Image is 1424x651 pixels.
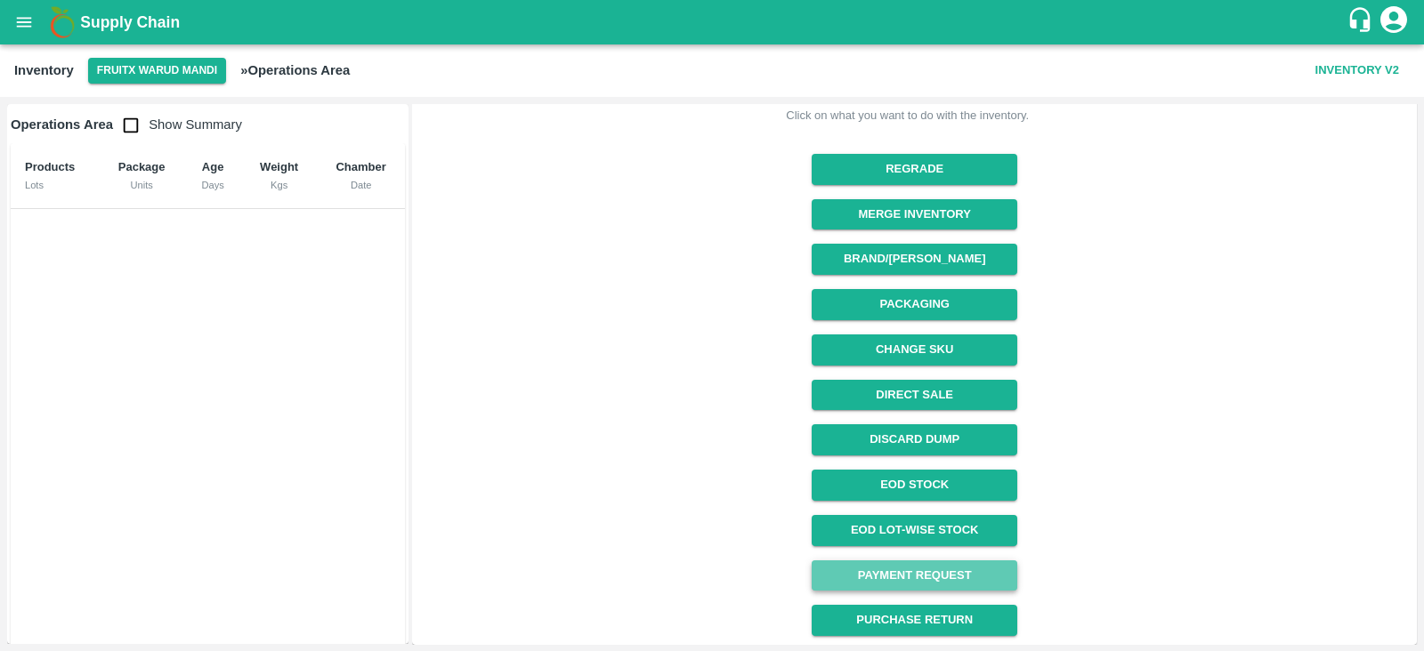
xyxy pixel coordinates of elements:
b: Supply Chain [80,13,180,31]
div: Lots [25,177,85,193]
button: Brand/[PERSON_NAME] [812,244,1017,275]
button: Discard Dump [812,424,1017,455]
button: Packaging [812,289,1017,320]
div: Kgs [255,177,303,193]
button: Merge Inventory [812,199,1017,230]
a: Supply Chain [80,10,1347,35]
div: Click on what you want to do with the inventory. [786,107,1029,125]
div: Date [331,177,392,193]
b: Age [202,160,224,173]
img: logo [44,4,80,40]
div: Units [113,177,169,193]
button: Inventory V2 [1308,55,1406,86]
div: account of current user [1378,4,1410,41]
b: Operations Area [11,117,113,132]
div: customer-support [1347,6,1378,38]
b: Package [118,160,166,173]
b: » Operations Area [240,63,350,77]
b: Products [25,160,75,173]
button: Change SKU [812,334,1017,366]
span: Show Summary [113,117,242,132]
a: EOD Stock [812,470,1017,501]
b: Weight [260,160,298,173]
div: Days [198,177,228,193]
button: Direct Sale [812,380,1017,411]
a: EOD Lot-wise Stock [812,515,1017,546]
button: Purchase Return [812,605,1017,636]
a: Payment Request [812,560,1017,591]
b: Chamber [336,160,385,173]
b: Inventory [14,63,74,77]
button: open drawer [4,2,44,43]
button: Regrade [812,154,1017,185]
button: Select DC [88,58,226,84]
